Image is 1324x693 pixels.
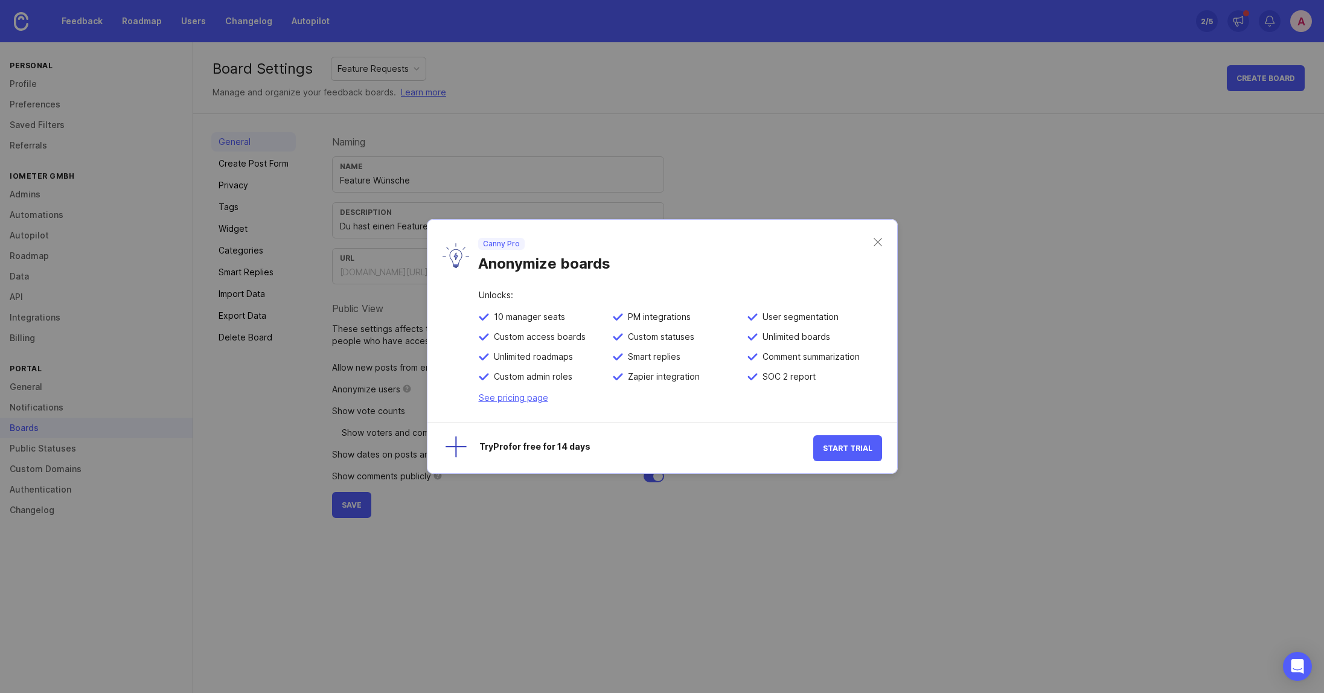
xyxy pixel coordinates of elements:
button: Start Trial [813,435,882,461]
div: Open Intercom Messenger [1283,652,1312,681]
p: Canny Pro [483,239,520,249]
span: Unlimited boards [758,331,830,342]
span: User segmentation [758,311,839,322]
div: Anonymize boards [478,250,874,273]
a: See pricing page [479,392,548,403]
span: 10 manager seats [489,311,565,322]
span: Comment summarization [758,351,860,362]
span: PM integrations [623,311,691,322]
span: Smart replies [623,351,680,362]
span: Custom access boards [489,331,586,342]
span: Zapier integration [623,371,700,382]
img: lyW0TRAiArAAAAAASUVORK5CYII= [443,243,469,268]
span: SOC 2 report [758,371,816,382]
span: Unlimited roadmaps [489,351,573,362]
span: Custom statuses [623,331,694,342]
span: Custom admin roles [489,371,572,382]
span: Start Trial [823,444,872,453]
div: Try Pro for free for 14 days [479,442,813,454]
div: Unlocks: [479,291,882,311]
